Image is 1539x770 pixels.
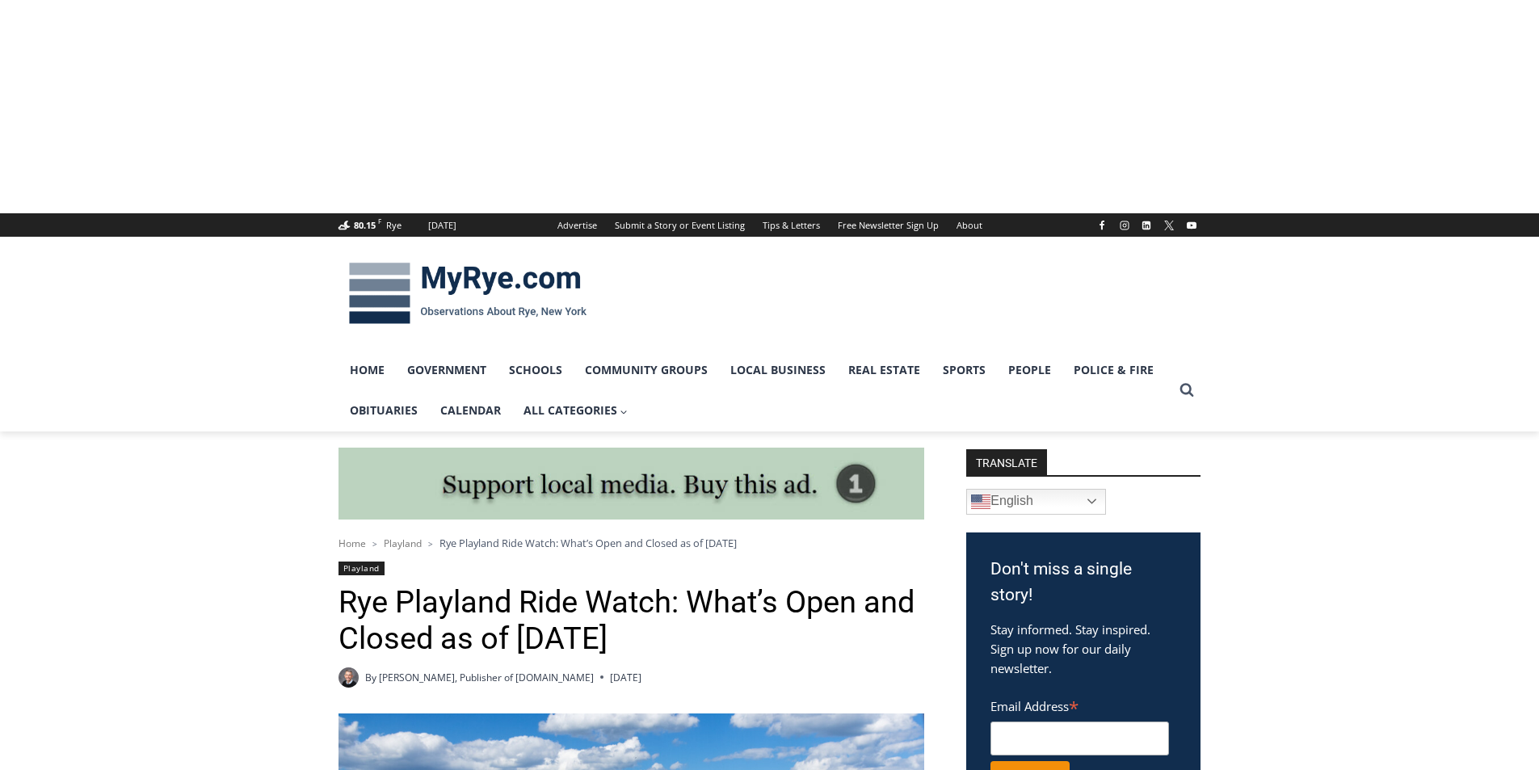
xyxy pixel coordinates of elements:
[1092,216,1112,235] a: Facebook
[1172,376,1201,405] button: View Search Form
[338,535,924,551] nav: Breadcrumbs
[384,536,422,550] a: Playland
[498,350,574,390] a: Schools
[512,390,640,431] a: All Categories
[338,667,359,688] a: Author image
[574,350,719,390] a: Community Groups
[549,213,606,237] a: Advertise
[549,213,991,237] nav: Secondary Navigation
[606,213,754,237] a: Submit a Story or Event Listing
[719,350,837,390] a: Local Business
[1062,350,1165,390] a: Police & Fire
[1115,216,1134,235] a: Instagram
[966,449,1047,475] strong: TRANSLATE
[971,492,990,511] img: en
[338,350,1172,431] nav: Primary Navigation
[429,390,512,431] a: Calendar
[990,557,1176,608] h3: Don't miss a single story!
[948,213,991,237] a: About
[338,536,366,550] a: Home
[997,350,1062,390] a: People
[386,218,402,233] div: Rye
[1182,216,1201,235] a: YouTube
[396,350,498,390] a: Government
[829,213,948,237] a: Free Newsletter Sign Up
[378,217,381,225] span: F
[610,670,641,685] time: [DATE]
[354,219,376,231] span: 80.15
[990,690,1169,719] label: Email Address
[439,536,737,550] span: Rye Playland Ride Watch: What’s Open and Closed as of [DATE]
[338,584,924,658] h1: Rye Playland Ride Watch: What’s Open and Closed as of [DATE]
[1137,216,1156,235] a: Linkedin
[754,213,829,237] a: Tips & Letters
[524,402,629,419] span: All Categories
[338,448,924,520] img: support local media, buy this ad
[338,251,597,335] img: MyRye.com
[365,670,376,685] span: By
[837,350,931,390] a: Real Estate
[338,350,396,390] a: Home
[372,538,377,549] span: >
[338,562,385,575] a: Playland
[990,620,1176,678] p: Stay informed. Stay inspired. Sign up now for our daily newsletter.
[966,489,1106,515] a: English
[931,350,997,390] a: Sports
[428,538,433,549] span: >
[379,671,594,684] a: [PERSON_NAME], Publisher of [DOMAIN_NAME]
[1159,216,1179,235] a: X
[338,390,429,431] a: Obituaries
[428,218,456,233] div: [DATE]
